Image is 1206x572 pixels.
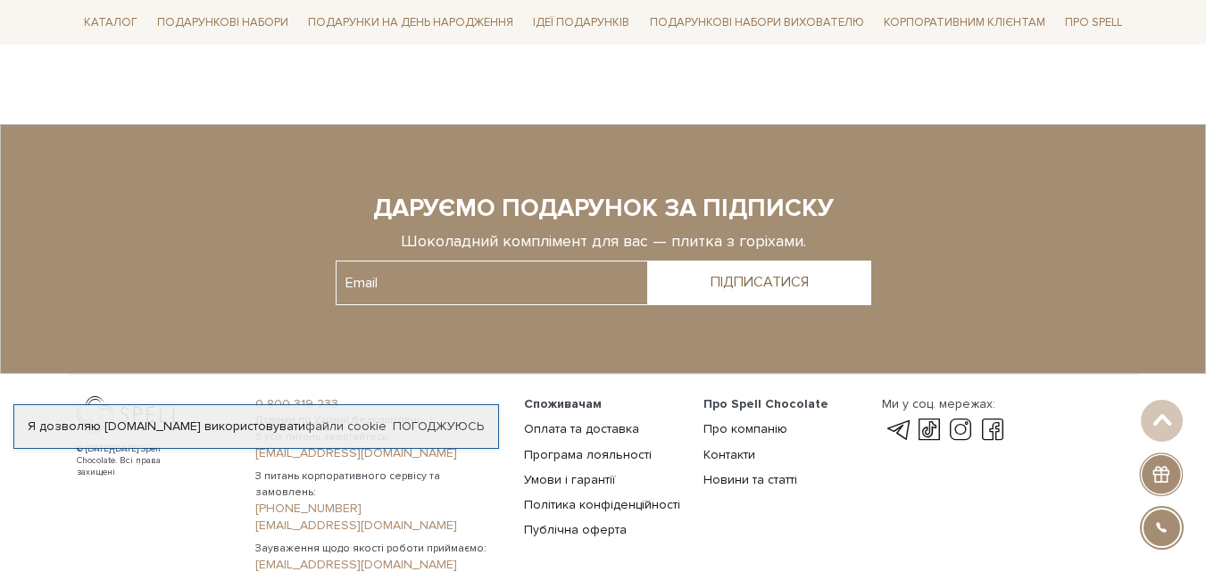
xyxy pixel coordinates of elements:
a: telegram [882,419,912,441]
a: Подарункові набори вихователю [643,7,871,37]
a: Подарункові набори [150,9,295,37]
span: З питань корпоративного сервісу та замовлень: [255,468,503,501]
a: Новини та статті [703,472,797,487]
a: [EMAIL_ADDRESS][DOMAIN_NAME] [255,518,503,534]
a: Погоджуюсь [393,419,484,435]
div: Ми у соц. мережах: [882,396,1007,412]
a: [EMAIL_ADDRESS][DOMAIN_NAME] [255,445,503,461]
a: Подарунки на День народження [301,9,520,37]
a: Каталог [77,9,145,37]
a: 0 800 319 233 [255,396,503,412]
a: instagram [945,419,976,441]
span: Про Spell Chocolate [703,396,828,411]
a: Публічна оферта [524,522,627,537]
a: Про компанію [703,421,787,436]
span: Споживачам [524,396,602,411]
span: Зауваження щодо якості роботи приймаємо: [255,541,503,557]
a: Корпоративним клієнтам [877,7,1052,37]
a: Контакти [703,447,755,462]
a: facebook [977,419,1008,441]
a: файли cookie [305,419,387,434]
div: Я дозволяю [DOMAIN_NAME] використовувати [14,419,498,435]
div: © [DATE]-[DATE] Spell Chocolate. Всі права захищені [77,444,197,478]
a: Умови і гарантії [524,472,615,487]
a: Ідеї подарунків [526,9,636,37]
a: [PHONE_NUMBER] [255,501,503,517]
a: Оплата та доставка [524,421,639,436]
a: Політика конфіденційності [524,497,680,512]
a: Про Spell [1058,9,1129,37]
a: tik-tok [914,419,944,441]
a: Програма лояльності [524,447,652,462]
